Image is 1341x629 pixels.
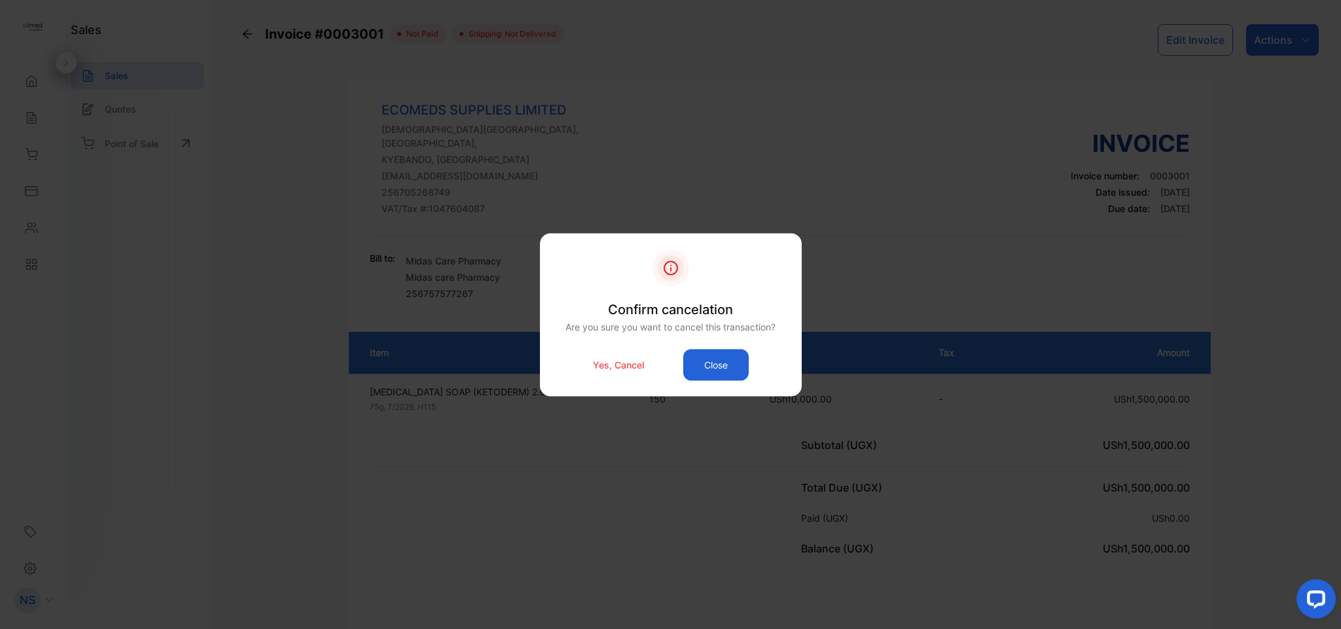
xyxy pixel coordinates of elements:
[1286,574,1341,629] iframe: LiveChat chat widget
[593,358,644,372] p: Yes, Cancel
[565,299,776,319] p: Confirm cancelation
[565,319,776,333] p: Are you sure you want to cancel this transaction?
[683,349,749,380] button: Close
